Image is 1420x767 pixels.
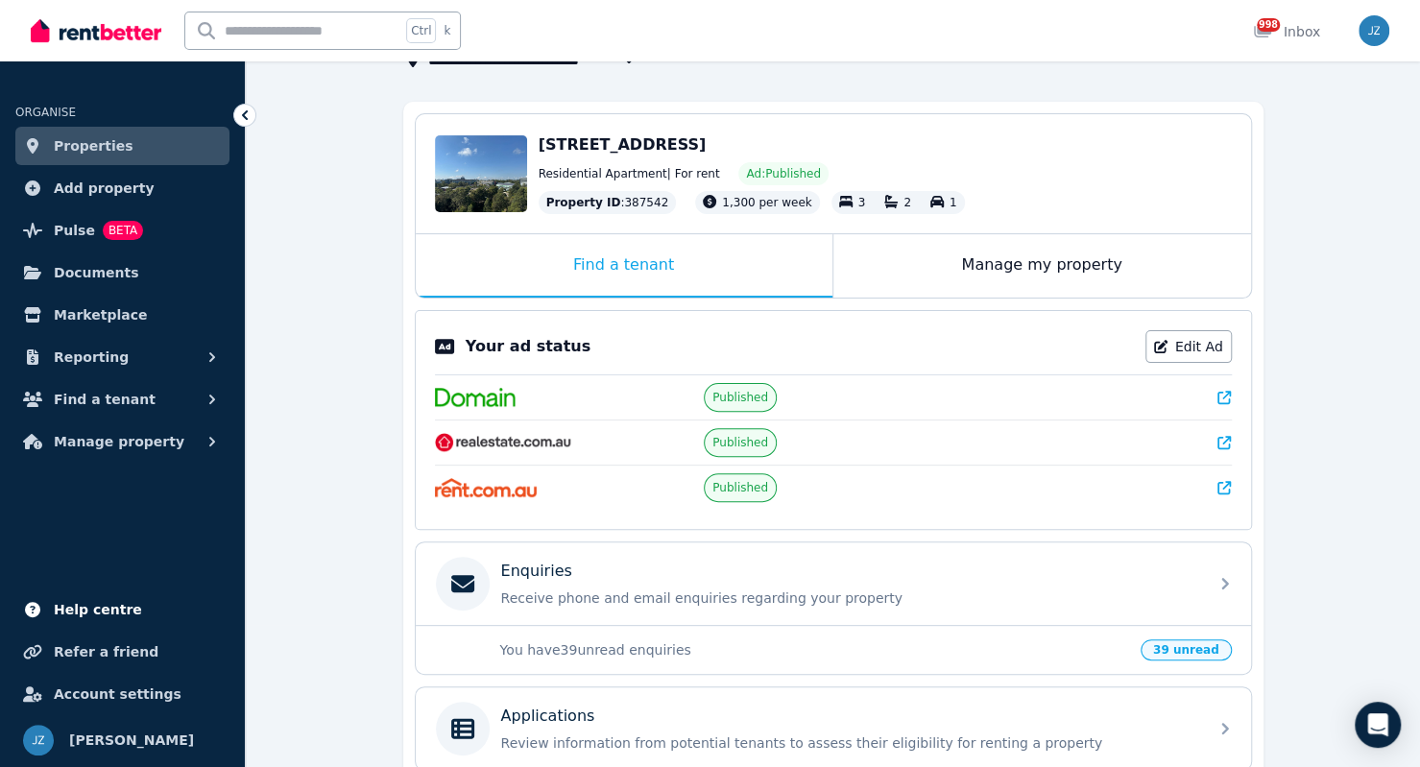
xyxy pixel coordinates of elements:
[500,640,1129,659] p: You have 39 unread enquiries
[54,598,142,621] span: Help centre
[23,725,54,755] img: Jing Zhao
[15,296,229,334] a: Marketplace
[1145,330,1232,363] a: Edit Ad
[15,675,229,713] a: Account settings
[722,196,811,209] span: 1,300 per week
[1359,15,1389,46] img: Jing Zhao
[54,261,139,284] span: Documents
[1257,18,1280,32] span: 998
[1141,639,1232,660] span: 39 unread
[15,106,76,119] span: ORGANISE
[539,135,707,154] span: [STREET_ADDRESS]
[54,303,147,326] span: Marketplace
[444,23,450,38] span: k
[15,422,229,461] button: Manage property
[746,166,820,181] span: Ad: Published
[54,640,158,663] span: Refer a friend
[416,234,832,298] div: Find a tenant
[950,196,957,209] span: 1
[466,335,590,358] p: Your ad status
[54,346,129,369] span: Reporting
[15,211,229,250] a: PulseBETA
[501,733,1196,753] p: Review information from potential tenants to assess their eligibility for renting a property
[15,633,229,671] a: Refer a friend
[54,388,156,411] span: Find a tenant
[15,338,229,376] button: Reporting
[406,18,436,43] span: Ctrl
[15,590,229,629] a: Help centre
[1355,702,1401,748] div: Open Intercom Messenger
[15,169,229,207] a: Add property
[54,219,95,242] span: Pulse
[712,435,768,450] span: Published
[501,588,1196,608] p: Receive phone and email enquiries regarding your property
[31,16,161,45] img: RentBetter
[1253,22,1320,41] div: Inbox
[54,177,155,200] span: Add property
[903,196,911,209] span: 2
[712,480,768,495] span: Published
[69,729,194,752] span: [PERSON_NAME]
[501,705,595,728] p: Applications
[15,127,229,165] a: Properties
[858,196,866,209] span: 3
[501,560,572,583] p: Enquiries
[712,390,768,405] span: Published
[435,388,516,407] img: Domain.com.au
[539,166,720,181] span: Residential Apartment | For rent
[539,191,677,214] div: : 387542
[54,134,133,157] span: Properties
[416,542,1251,625] a: EnquiriesReceive phone and email enquiries regarding your property
[54,430,184,453] span: Manage property
[103,221,143,240] span: BETA
[15,380,229,419] button: Find a tenant
[54,683,181,706] span: Account settings
[435,433,572,452] img: RealEstate.com.au
[435,478,538,497] img: Rent.com.au
[546,195,621,210] span: Property ID
[833,234,1251,298] div: Manage my property
[15,253,229,292] a: Documents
